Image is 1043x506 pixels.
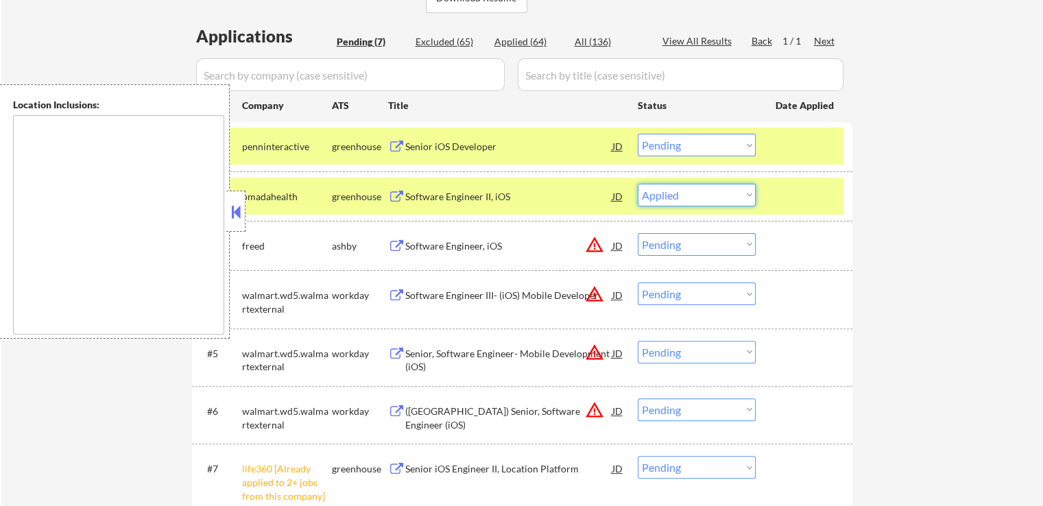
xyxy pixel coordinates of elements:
div: Applications [196,28,332,45]
div: Applied (64) [494,35,563,49]
div: Pending (7) [337,35,405,49]
div: Date Applied [776,99,836,112]
div: JD [611,398,625,423]
button: warning_amber [585,235,604,254]
div: penninteractive [242,140,332,154]
div: greenhouse [332,462,388,476]
div: walmart.wd5.walmartexternal [242,405,332,431]
div: workday [332,289,388,302]
div: JD [611,341,625,365]
input: Search by company (case sensitive) [196,58,505,91]
div: Location Inclusions: [13,98,224,112]
div: JD [611,233,625,258]
div: ([GEOGRAPHIC_DATA]) Senior, Software Engineer (iOS) [405,405,612,431]
div: workday [332,405,388,418]
div: JD [611,184,625,208]
div: Status [638,93,756,117]
div: workday [332,347,388,361]
div: JD [611,134,625,158]
div: #6 [207,405,231,418]
div: All (136) [575,35,643,49]
div: Excluded (65) [416,35,484,49]
div: Next [814,34,836,48]
div: JD [611,456,625,481]
div: walmart.wd5.walmartexternal [242,347,332,374]
div: ATS [332,99,388,112]
div: greenhouse [332,140,388,154]
div: Software Engineer III- (iOS) Mobile Developer [405,289,612,302]
div: Software Engineer, iOS [405,239,612,253]
button: warning_amber [585,343,604,362]
button: warning_amber [585,285,604,304]
div: walmart.wd5.walmartexternal [242,289,332,315]
div: 1 / 1 [782,34,814,48]
div: ashby [332,239,388,253]
div: Senior iOS Engineer II, Location Platform [405,462,612,476]
div: #7 [207,462,231,476]
input: Search by title (case sensitive) [518,58,843,91]
div: omadahealth [242,190,332,204]
div: Software Engineer II, iOS [405,190,612,204]
div: #5 [207,347,231,361]
div: greenhouse [332,190,388,204]
div: freed [242,239,332,253]
div: life360 [Already applied to 2+ jobs from this company] [242,462,332,503]
div: Senior, Software Engineer- Mobile Development (iOS) [405,347,612,374]
div: Back [752,34,774,48]
div: Senior iOS Developer [405,140,612,154]
div: JD [611,282,625,307]
div: View All Results [662,34,736,48]
button: warning_amber [585,400,604,420]
div: Title [388,99,625,112]
div: Company [242,99,332,112]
